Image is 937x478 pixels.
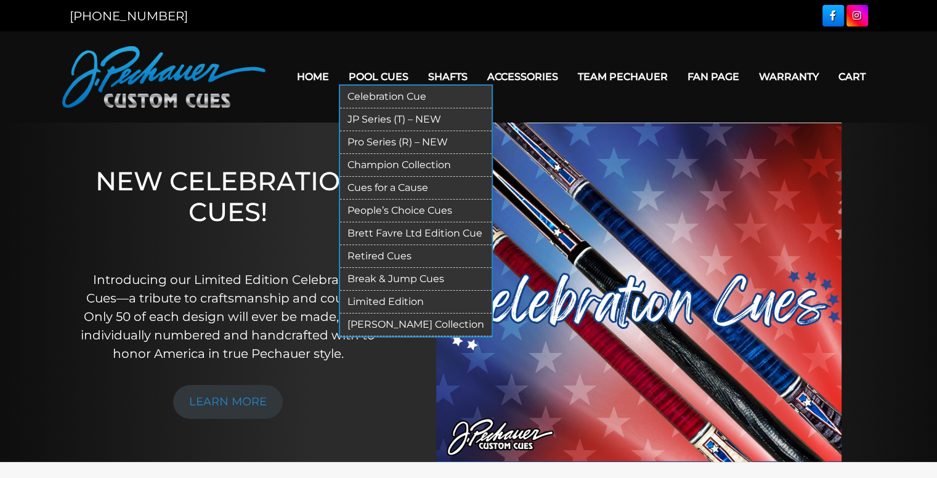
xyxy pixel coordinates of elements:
a: Brett Favre Ltd Edition Cue [340,222,492,245]
a: Break & Jump Cues [340,268,492,291]
a: Fan Page [678,61,749,92]
a: People’s Choice Cues [340,200,492,222]
a: Pool Cues [339,61,418,92]
a: Retired Cues [340,245,492,268]
p: Introducing our Limited Edition Celebration Cues—a tribute to craftsmanship and country. Only 50 ... [76,270,379,363]
a: [PHONE_NUMBER] [70,9,188,23]
a: Champion Collection [340,154,492,177]
a: [PERSON_NAME] Collection [340,314,492,336]
a: JP Series (T) – NEW [340,108,492,131]
a: Cart [829,61,875,92]
a: Accessories [477,61,568,92]
a: Limited Edition [340,291,492,314]
a: Shafts [418,61,477,92]
img: Pechauer Custom Cues [62,46,266,108]
a: Warranty [749,61,829,92]
a: LEARN MORE [173,385,283,419]
a: Celebration Cue [340,86,492,108]
a: Cues for a Cause [340,177,492,200]
a: Pro Series (R) – NEW [340,131,492,154]
h1: NEW CELEBRATION CUES! [76,166,379,254]
a: Home [287,61,339,92]
a: Team Pechauer [568,61,678,92]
